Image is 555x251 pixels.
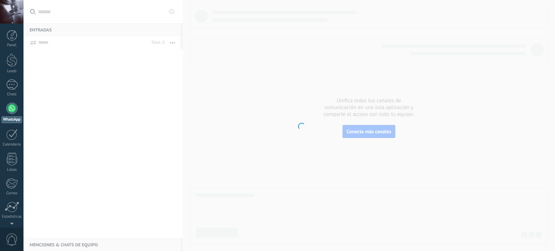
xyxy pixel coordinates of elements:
div: Panel [1,43,22,48]
div: Estadísticas [1,215,22,219]
div: Correo [1,191,22,196]
div: Listas [1,168,22,172]
div: WhatsApp [1,116,22,123]
div: Calendario [1,142,22,147]
div: Leads [1,69,22,74]
div: Chats [1,92,22,97]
